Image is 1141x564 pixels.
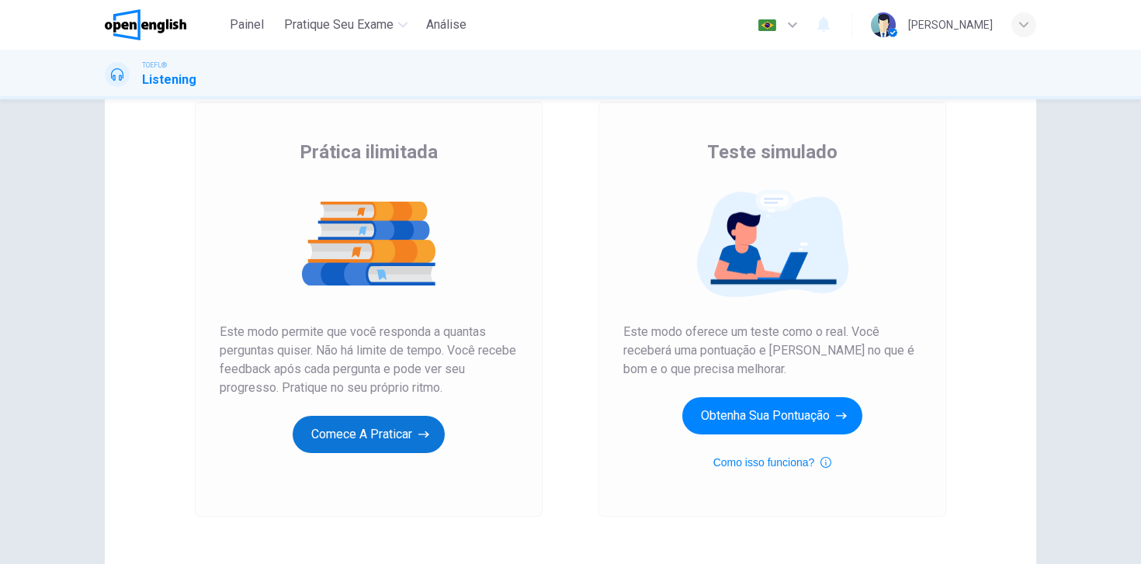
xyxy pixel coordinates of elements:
span: Análise [426,16,466,34]
button: Pratique seu exame [278,11,414,39]
span: Painel [230,16,264,34]
button: Comece a praticar [293,416,445,453]
button: Análise [420,11,473,39]
img: Profile picture [871,12,896,37]
button: Obtenha sua pontuação [682,397,862,434]
span: Teste simulado [707,140,838,164]
img: pt [758,19,777,31]
span: Este modo permite que você responda a quantas perguntas quiser. Não há limite de tempo. Você rece... [220,323,518,397]
h1: Listening [142,71,196,89]
button: Como isso funciona? [713,453,832,472]
button: Painel [222,11,272,39]
span: Prática ilimitada [300,140,438,164]
span: Pratique seu exame [284,16,394,34]
span: Este modo oferece um teste como o real. Você receberá uma pontuação e [PERSON_NAME] no que é bom ... [623,323,921,379]
img: OpenEnglish logo [105,9,186,40]
a: OpenEnglish logo [105,9,222,40]
span: TOEFL® [142,60,167,71]
div: [PERSON_NAME] [908,16,993,34]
